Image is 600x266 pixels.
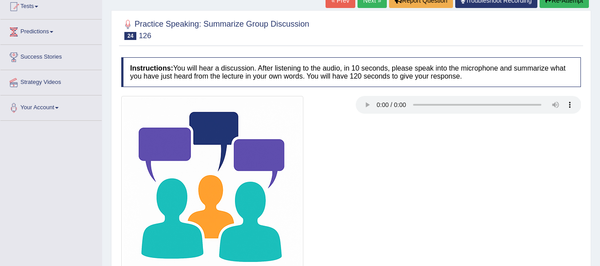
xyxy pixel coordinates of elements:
[139,32,151,40] small: 126
[121,18,309,40] h2: Practice Speaking: Summarize Group Discussion
[0,20,102,42] a: Predictions
[0,45,102,67] a: Success Stories
[121,57,581,87] h4: You will hear a discussion. After listening to the audio, in 10 seconds, please speak into the mi...
[130,64,173,72] b: Instructions:
[0,70,102,92] a: Strategy Videos
[0,95,102,118] a: Your Account
[124,32,136,40] span: 24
